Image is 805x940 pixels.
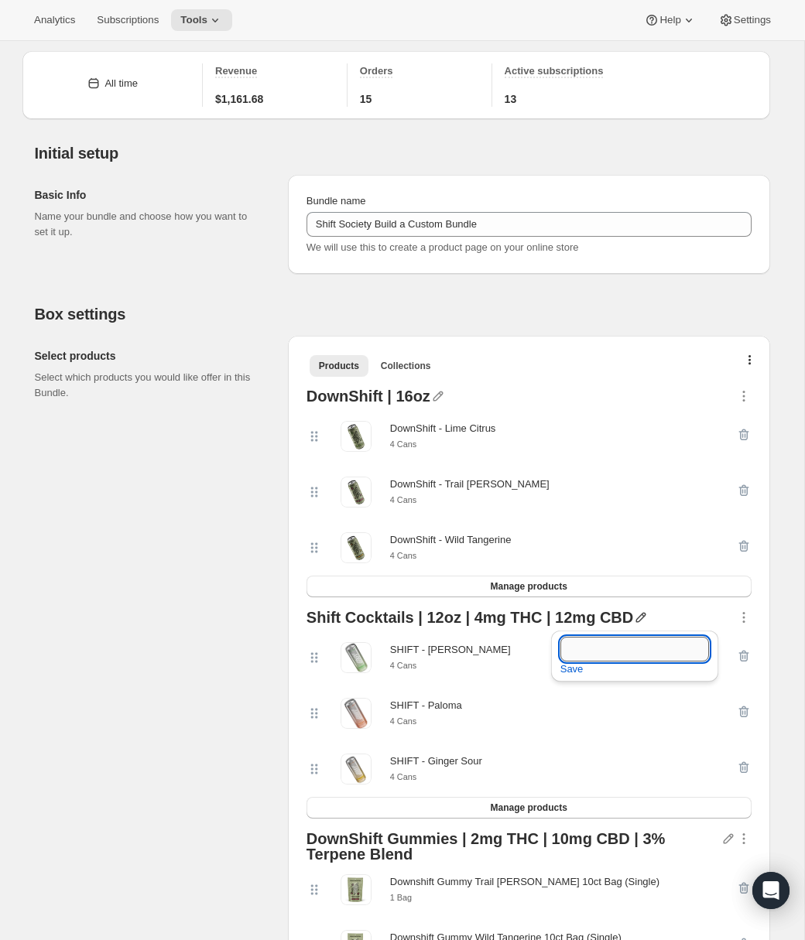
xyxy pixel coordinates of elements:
[560,661,584,677] span: Save
[490,580,567,593] span: Manage products
[25,9,84,31] button: Analytics
[341,532,372,563] img: DownShift - Wild Tangerine
[35,144,770,162] h2: Initial setup
[307,195,366,207] span: Bundle name
[390,642,511,658] div: SHIFT - [PERSON_NAME]
[319,360,359,372] span: Products
[390,698,462,713] div: SHIFT - Paloma
[97,14,159,26] span: Subscriptions
[171,9,232,31] button: Tools
[35,370,263,401] p: Select which products you would like offer in this Bundle.
[215,91,263,107] span: $1,161.68
[341,754,372,784] img: SHIFT - Ginger Sour
[659,14,680,26] span: Help
[307,610,633,630] div: Shift Cocktails | 12oz | 4mg THC | 12mg CBD
[381,360,431,372] span: Collections
[390,716,416,726] small: 4 Cans
[390,439,416,449] small: 4 Cans
[34,14,75,26] span: Analytics
[180,14,207,26] span: Tools
[390,551,416,560] small: 4 Cans
[307,797,752,819] button: Manage products
[35,209,263,240] p: Name your bundle and choose how you want to set it up.
[360,91,372,107] span: 15
[551,657,593,682] button: Save
[709,9,780,31] button: Settings
[104,76,138,91] div: All time
[341,477,372,508] img: DownShift - Trail Berry
[87,9,168,31] button: Subscriptions
[307,831,721,862] div: DownShift Gummies | 2mg THC | 10mg CBD | 3% Terpene Blend
[307,388,430,408] div: DownShift | 16oz
[390,661,416,670] small: 4 Cans
[341,421,372,452] img: DownShift - Lime Citrus
[752,872,790,909] div: Open Intercom Messenger
[635,9,705,31] button: Help
[390,477,550,492] div: DownShift - Trail [PERSON_NAME]
[215,65,257,77] span: Revenue
[360,65,393,77] span: Orders
[307,212,752,237] input: ie. Smoothie box
[390,421,496,436] div: DownShift - Lime Citrus
[490,802,567,814] span: Manage products
[734,14,771,26] span: Settings
[35,305,770,323] h2: Box settings
[390,495,416,504] small: 4 Cans
[390,532,512,548] div: DownShift - Wild Tangerine
[390,754,482,769] div: SHIFT - Ginger Sour
[341,698,372,729] img: SHIFT - Paloma
[390,893,412,902] small: 1 Bag
[341,874,372,905] img: Downshift Gummy Trail Berry 10ct Bag (Single)
[505,65,604,77] span: Active subscriptions
[390,874,659,890] div: Downshift Gummy Trail [PERSON_NAME] 10ct Bag (Single)
[390,772,416,781] small: 4 Cans
[505,91,517,107] span: 13
[341,642,372,673] img: SHIFT - Margarita
[35,187,263,203] h2: Basic Info
[35,348,263,364] h2: Select products
[307,241,579,253] span: We will use this to create a product page on your online store
[307,576,752,597] button: Manage products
